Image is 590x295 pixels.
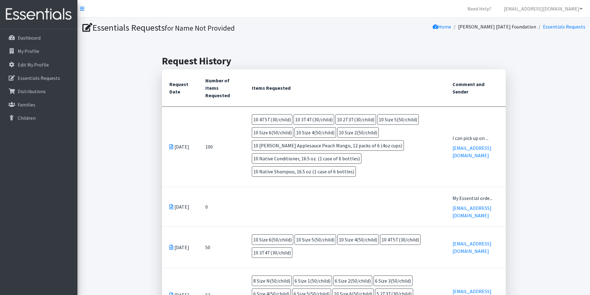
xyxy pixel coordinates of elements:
td: 50 [198,227,244,268]
span: 10 Size 2(50/child) [337,127,379,138]
span: 10 4T5T(30/child) [380,234,421,245]
p: Children [18,115,36,121]
a: Essentials Requests [2,72,75,84]
span: 10 3T4T(30/child) [252,247,292,258]
span: 10 Size 4(50/child) [295,127,336,138]
a: My Profile [2,45,75,57]
span: 8 Size N(50/child) [252,275,292,286]
span: 6 Size 3(50/child) [374,275,413,286]
a: [EMAIL_ADDRESS][DOMAIN_NAME] [452,241,492,254]
span: 6 Size 2(50/child) [333,275,372,286]
span: 10 Size 6(50/child) [252,127,293,138]
span: 10 Size 6(50/child) [252,234,293,245]
th: Comment and Sender [445,69,506,107]
span: 10 4T5T(30/child) [252,114,292,125]
div: My Essential orde... [452,194,498,202]
h2: Request History [162,55,506,67]
a: Home [433,24,451,30]
a: [EMAIL_ADDRESS][DOMAIN_NAME] [499,2,588,15]
td: [DATE] [162,227,198,268]
h1: Essentials Requests [82,22,332,33]
a: [EMAIL_ADDRESS][DOMAIN_NAME] [452,145,492,158]
td: [DATE] [162,187,198,227]
img: HumanEssentials [2,4,75,25]
a: Edit My Profile [2,59,75,71]
p: Essentials Requests [18,75,60,81]
a: Families [2,98,75,111]
p: Dashboard [18,35,41,41]
span: 10 Native Conditioner, 16.5 oz. (1 case of 6 bottles) [252,153,361,164]
a: Children [2,112,75,124]
a: [PERSON_NAME] [DATE] Foundation [458,24,536,30]
p: Edit My Profile [18,62,49,68]
span: 10 Native Shampoo, 16.5 oz (1 case of 6 bottles) [252,166,356,177]
td: 0 [198,187,244,227]
a: Essentials Requests [543,24,585,30]
p: Distributions [18,88,46,94]
span: 10 [PERSON_NAME] Applesauce Peach Mango, 12 packs of 6 (4oz cups) [252,140,404,151]
td: [DATE] [162,106,198,187]
td: 100 [198,106,244,187]
span: 10 2T3T(30/child) [335,114,376,125]
a: [EMAIL_ADDRESS][DOMAIN_NAME] [452,205,492,219]
p: My Profile [18,48,39,54]
a: Dashboard [2,32,75,44]
span: 10 Size 5(50/child) [377,114,419,125]
span: 10 3T4T(30/child) [294,114,334,125]
th: Number of Items Requested [198,69,244,107]
a: Distributions [2,85,75,98]
span: 10 Size 5(50/child) [295,234,336,245]
th: Items Requested [244,69,445,107]
th: Request Date [162,69,198,107]
span: 6 Size 1(50/child) [293,275,332,286]
div: I can pick up on ... [452,134,498,142]
small: for Name Not Provided [165,24,235,33]
a: Need Help? [462,2,496,15]
span: 10 Size 4(50/child) [337,234,379,245]
p: Families [18,102,35,108]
